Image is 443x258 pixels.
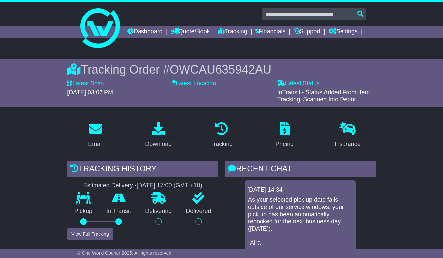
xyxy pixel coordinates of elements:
p: Pickup [67,208,99,215]
div: RECENT CHAT [225,161,376,179]
span: [DATE] 03:02 PM [67,89,113,96]
a: Tracking [218,26,247,38]
a: Settings [329,26,358,38]
div: Tracking Order # [67,63,376,77]
a: Download [141,120,176,151]
p: Delivering [138,208,179,215]
a: Email [84,120,107,151]
span: © One World Courier 2025. All rights reserved. [77,250,173,256]
a: Financials [255,26,285,38]
span: InTransit - Status Added From Item Tracking. Scanned Into Depot [277,89,370,103]
a: Insurance [330,120,365,151]
p: As your selected pick up date falls outside of our service windows, your pick up has been automat... [248,196,353,246]
div: Insurance [335,140,361,149]
a: Pricing [271,120,298,151]
p: In Transit [99,208,138,215]
div: Estimated Delivery - [67,182,218,189]
label: Latest Location [172,80,216,87]
a: Support [294,26,320,38]
div: Tracking history [67,161,218,179]
a: Quote/Book [171,26,210,38]
div: Download [145,140,172,149]
div: Pricing [275,140,294,149]
a: Dashboard [127,26,163,38]
label: Latest Scan [67,80,104,87]
label: Latest Status [277,80,320,87]
div: Email [88,140,103,149]
div: Tracking [210,140,233,149]
button: View Full Tracking [67,228,113,240]
div: [DATE] 17:00 (GMT +10) [137,182,202,189]
a: Tracking [206,120,237,151]
p: Delivered [179,208,218,215]
span: OWCAU635942AU [170,63,271,76]
div: [DATE] 14:34 [247,186,353,193]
